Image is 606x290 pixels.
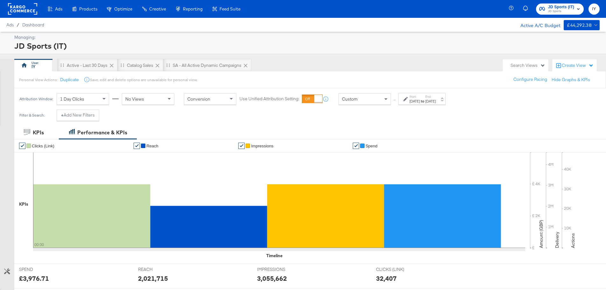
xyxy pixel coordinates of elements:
[266,253,282,259] div: Timeline
[425,95,436,99] label: End:
[562,62,594,69] div: Create View
[55,6,62,11] span: Ads
[19,143,25,149] a: ✔
[61,112,64,118] strong: +
[353,143,359,149] a: ✔
[554,232,560,248] text: Delivery
[114,6,132,11] span: Optimize
[60,96,84,102] span: 1 Day Clicks
[166,63,170,67] div: Drag to reorder tab
[425,99,436,104] div: [DATE]
[564,20,600,30] button: £44,292.38
[173,62,241,68] div: SA - All Active Dynamic Campaigns
[138,266,186,272] span: REACH
[376,274,397,283] div: 32,407
[570,233,576,248] text: Actions
[591,5,597,13] span: IY
[125,96,144,102] span: No Views
[6,22,14,27] span: Ads
[238,143,245,149] a: ✔
[14,22,22,27] span: /
[376,266,424,272] span: CLICKS (LINK)
[127,62,153,68] div: Catalog Sales
[22,22,44,27] a: Dashboard
[409,95,420,99] label: Start:
[251,144,273,148] span: Impressions
[19,97,53,101] div: Attribution Window:
[19,113,45,117] div: Filter & Search:
[509,74,552,85] button: Configure Pacing
[257,274,287,283] div: 3,055,662
[538,220,544,248] text: Amount (GBP)
[552,77,590,83] button: Hide Graphs & KPIs
[121,63,124,67] div: Drag to reorder tab
[146,144,158,148] span: Reach
[567,21,592,29] div: £44,292.38
[511,62,545,68] div: Search Views
[19,77,58,82] div: Personal View Actions:
[134,143,140,149] a: ✔
[342,96,358,102] span: Custom
[19,274,49,283] div: £3,976.71
[219,6,240,11] span: Feed Suite
[548,4,574,11] span: JD Sports (IT)
[90,77,197,82] div: Save, edit and delete options are unavailable for personal view.
[60,77,79,83] button: Duplicate
[138,274,168,283] div: 2,021,715
[183,6,203,11] span: Reporting
[409,99,420,104] div: [DATE]
[14,34,598,40] div: Managing:
[366,144,378,148] span: Spend
[19,201,28,207] div: KPIs
[589,4,600,15] button: IY
[187,96,210,102] span: Conversion
[257,266,305,272] span: IMPRESSIONS
[67,62,108,68] div: Active - Last 30 Days
[19,266,67,272] span: SPEND
[60,63,64,67] div: Drag to reorder tab
[536,4,584,15] button: JD Sports (IT)JD Sports
[548,9,574,14] span: JD Sports
[149,6,166,11] span: Creative
[14,40,598,51] div: JD Sports (IT)
[420,99,425,103] strong: to
[79,6,97,11] span: Products
[514,20,561,30] div: Active A/C Budget
[33,129,44,136] div: KPIs
[32,144,54,148] span: Clicks (Link)
[57,110,99,121] button: +Add New Filters
[240,96,299,102] label: Use Unified Attribution Setting:
[392,99,398,101] span: ↑
[77,129,127,136] div: Performance & KPIs
[31,64,35,70] div: IY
